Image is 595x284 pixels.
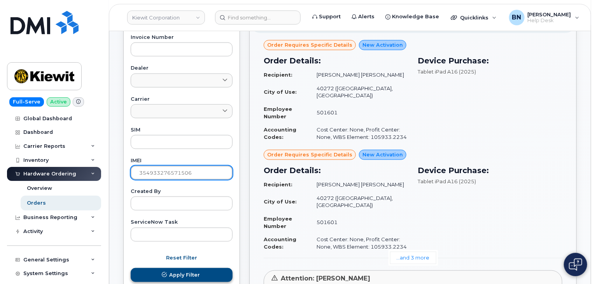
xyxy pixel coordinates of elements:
[131,35,233,40] label: Invoice Number
[264,181,292,188] strong: Recipient:
[418,68,476,75] span: Tablet iPad A16 (2025)
[512,13,521,22] span: BN
[528,11,571,18] span: [PERSON_NAME]
[418,178,476,184] span: Tablet iPad A16 (2025)
[131,251,233,265] button: Reset Filter
[131,128,233,133] label: SIM
[346,9,380,25] a: Alerts
[362,151,403,158] span: New Activation
[215,11,301,25] input: Find something...
[264,106,292,119] strong: Employee Number
[445,10,502,25] div: Quicklinks
[264,216,292,229] strong: Employee Number
[131,189,233,194] label: Created By
[319,13,341,21] span: Support
[310,102,408,123] td: 501601
[127,11,205,25] a: Kiewit Corporation
[390,252,436,264] a: ...and 3 more
[460,14,488,21] span: Quicklinks
[131,158,233,163] label: IMEI
[310,123,408,144] td: Cost Center: None, Profit Center: None, WBS Element: 105933.2234
[264,198,297,205] strong: City of Use:
[310,233,408,253] td: Cost Center: None, Profit Center: None, WBS Element: 105933.2234
[267,151,352,158] span: Order requires Specific details
[418,165,562,176] h3: Device Purchase:
[264,126,296,140] strong: Accounting Codes:
[307,9,346,25] a: Support
[504,10,585,25] div: Brandon Niehaus
[310,68,408,82] td: [PERSON_NAME] [PERSON_NAME]
[310,191,408,212] td: 40272 ([GEOGRAPHIC_DATA], [GEOGRAPHIC_DATA])
[362,41,403,49] span: New Activation
[569,258,582,271] img: Open chat
[392,13,439,21] span: Knowledge Base
[264,55,408,67] h3: Order Details:
[131,220,233,225] label: ServiceNow Task
[267,41,352,49] span: Order requires Specific details
[264,72,292,78] strong: Recipient:
[380,9,444,25] a: Knowledge Base
[264,89,297,95] strong: City of Use:
[358,13,374,21] span: Alerts
[131,66,233,71] label: Dealer
[131,268,233,282] button: Apply Filter
[310,178,408,191] td: [PERSON_NAME] [PERSON_NAME]
[264,165,408,176] h3: Order Details:
[264,236,296,250] strong: Accounting Codes:
[166,254,197,261] span: Reset Filter
[310,212,408,233] td: 501601
[169,271,200,279] span: Apply Filter
[310,82,408,102] td: 40272 ([GEOGRAPHIC_DATA], [GEOGRAPHIC_DATA])
[528,18,571,24] span: Help Desk
[131,97,233,102] label: Carrier
[281,275,370,282] span: Attention: [PERSON_NAME]
[418,55,562,67] h3: Device Purchase:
